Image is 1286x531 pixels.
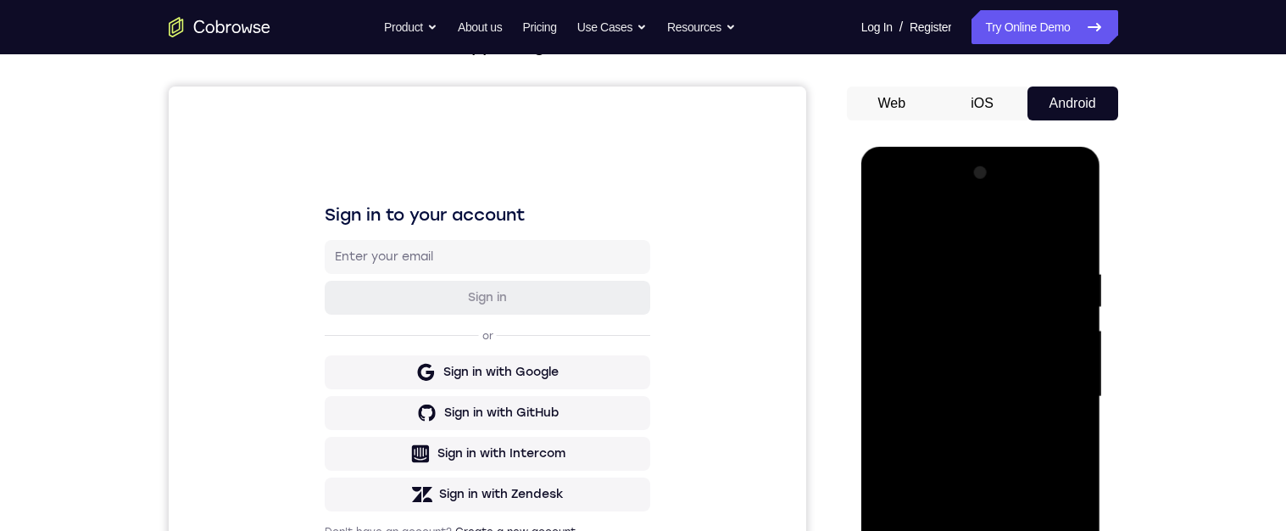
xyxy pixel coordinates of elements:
button: Android [1027,87,1118,120]
a: Log In [861,10,893,44]
button: iOS [937,87,1027,120]
a: Try Online Demo [971,10,1117,44]
button: Resources [667,10,736,44]
button: Use Cases [577,10,647,44]
a: Register [910,10,951,44]
a: Go to the home page [169,17,270,37]
button: Sign in with GitHub [156,310,482,344]
button: Sign in with Zendesk [156,391,482,425]
button: Web [847,87,938,120]
p: or [310,243,328,256]
p: Don't have an account? [156,439,482,452]
button: Product [384,10,437,44]
a: Pricing [522,10,556,44]
div: Sign in with Google [275,277,390,294]
div: Sign in with Zendesk [270,400,395,416]
button: Sign in with Google [156,269,482,303]
a: About us [458,10,502,44]
div: Sign in with Intercom [269,359,397,376]
a: Create a new account [287,439,407,451]
span: / [899,17,903,37]
div: Sign in with GitHub [276,318,390,335]
button: Sign in with Intercom [156,350,482,384]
